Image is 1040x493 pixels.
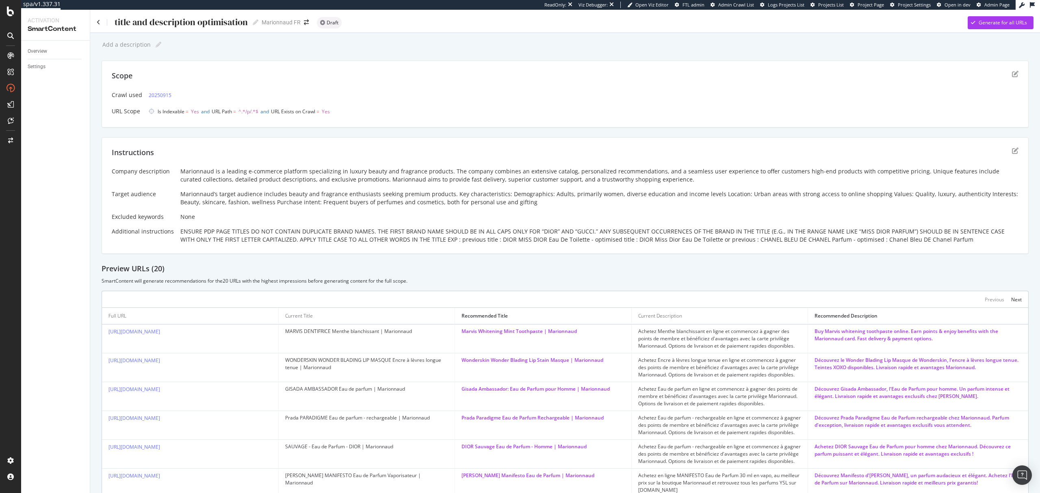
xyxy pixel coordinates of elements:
div: arrow-right-arrow-left [304,19,309,25]
a: Admin Page [977,2,1010,8]
div: Add a description [102,41,151,48]
i: Edit report name [253,19,258,25]
div: ENSURE PDP PAGE TITLES DO NOT CONTAIN DUPLICATE BRAND NAMES. THE FIRST BRAND NAME SHOULD BE IN AL... [180,227,1018,244]
div: Next [1011,296,1022,303]
span: = [316,108,319,115]
div: [PERSON_NAME] MANIFESTO Eau de Parfum Vaporisateur | Marionnaud [285,472,448,487]
div: Crawl used [112,91,142,99]
a: Overview [28,47,84,56]
div: DIOR Sauvage Eau de Parfum - Homme | Marionnaud [461,443,625,450]
a: Click to go back [97,19,100,25]
div: GISADA AMBASSADOR Eau de parfum | Marionnaud [285,385,448,393]
div: Recommended Description [815,312,877,320]
span: and [201,108,210,115]
div: Achetez Menthe blanchissant en ligne et commencez à gagner des points de membre et bénéficiez d'a... [638,328,802,350]
div: WONDERSKIN WONDER BLADING LIP MASQUE Encre à lèvres longue tenue | Marionnaud [285,357,448,371]
a: Project Settings [890,2,931,8]
div: Achetez Eau de parfum en ligne et commencez à gagner des points de membre et bénéficiez d'avantag... [638,385,802,407]
a: Settings [28,63,84,71]
span: Open in dev [945,2,971,8]
div: Découvrez Manifesto d'[PERSON_NAME], un parfum audacieux et élégant. Achetez l'Eau de Parfum sur ... [815,472,1022,487]
div: Current Title [285,312,313,320]
div: Excluded keywords [112,213,174,221]
div: Company description [112,167,174,175]
span: and [260,108,269,115]
div: Prada Paradigme Eau de Parfum Rechargeable | Marionnaud [461,414,625,422]
span: Draft [327,20,338,25]
button: Next [1011,294,1022,304]
div: edit [1012,71,1018,77]
span: Is Indexable [158,108,184,115]
div: SmartContent will generate recommendations for the 20 URLs with the highest impressions before ge... [102,277,1029,284]
div: Generate for all URLs [979,19,1027,26]
div: Découvrez Gisada Ambassador, l'Eau de Parfum pour homme. Un parfum intense et élégant. Livraison ... [815,385,1022,400]
div: MARVIS DENTIFRICE Menthe blanchissant | Marionnaud [285,328,448,335]
div: Achetez Eau de parfum - rechargeable en ligne et commencez à gagner des points de membre et bénéf... [638,443,802,465]
a: FTL admin [675,2,704,8]
a: Project Page [850,2,884,8]
div: URL Scope [112,107,142,115]
a: Admin Crawl List [711,2,754,8]
div: SmartContent [28,24,83,34]
span: Admin Page [984,2,1010,8]
span: Admin Crawl List [718,2,754,8]
span: Project Page [858,2,884,8]
span: = [186,108,188,115]
div: Current Description [638,312,682,320]
a: [URL][DOMAIN_NAME] [108,357,160,364]
a: Open in dev [937,2,971,8]
div: Recommended Title [461,312,508,320]
div: Wonderskin Wonder Blading Lip Stain Masque | Marionnaud [461,357,625,364]
div: Overview [28,47,47,56]
div: Gisada Ambassador: Eau de Parfum pour Homme | Marionnaud [461,385,625,393]
button: Generate for all URLs [968,16,1033,29]
div: Buy Marvis whitening toothpaste online. Earn points & enjoy benefits with the Marionnaud card. Fa... [815,328,1022,342]
div: edit [1012,147,1018,154]
a: Projects List [810,2,844,8]
div: Découvrez Prada Paradigme Eau de Parfum rechargeable chez Marionnaud. Parfum d'exception, livrais... [815,414,1022,429]
span: FTL admin [682,2,704,8]
a: 20250915 [149,91,171,99]
button: Previous [985,294,1004,304]
div: SAUVAGE - Eau de Parfum - DIOR | Marionnaud [285,443,448,450]
a: [URL][DOMAIN_NAME] [108,328,160,335]
div: Scope [112,71,132,81]
span: Logs Projects List [768,2,804,8]
a: [URL][DOMAIN_NAME] [108,472,160,479]
div: Full URL [108,312,126,320]
div: Additional instructions [112,227,174,236]
a: [URL][DOMAIN_NAME] [108,443,160,450]
a: [URL][DOMAIN_NAME] [108,386,160,393]
a: Open Viz Editor [627,2,669,8]
i: Edit report name [156,42,161,48]
div: neutral label [317,17,342,28]
div: Preview URLs ( 20 ) [102,264,1029,274]
div: Achetez DIOR Sauvage Eau de Parfum pour homme chez Marionnaud. Découvrez ce parfum puissant et él... [815,443,1022,458]
span: Yes [191,108,199,115]
div: Marionnaud FR [262,18,301,26]
div: Activation [28,16,83,24]
span: Project Settings [898,2,931,8]
div: ReadOnly: [544,2,566,8]
div: Settings [28,63,45,71]
div: Instructions [112,147,154,158]
div: Achetez Eau de parfum - rechargeable en ligne et commencez à gagner des points de membre et bénéf... [638,414,802,436]
div: title and description optimisation [114,17,248,27]
div: Previous [985,296,1004,303]
div: Achetez Encre à lèvres longue tenue en ligne et commencez à gagner des points de membre et bénéfi... [638,357,802,378]
div: Marionnaud’s target audience includes beauty and fragrance enthusiasts seeking premium products. ... [180,190,1018,206]
div: Marvis Whitening Mint Toothpaste | Marionnaud [461,328,625,335]
div: Découvrez le Wonder Blading Lip Masque de Wonderskin, l'encre à lèvres longue tenue. Teintes XOXO... [815,357,1022,371]
div: Marionnaud is a leading e-commerce platform specializing in luxury beauty and fragrance products.... [180,167,1018,184]
div: None [180,213,1018,221]
span: Yes [322,108,330,115]
div: [PERSON_NAME] Manifesto Eau de Parfum | Marionnaud [461,472,625,479]
div: Prada PARADIGME Eau de parfum - rechargeable | Marionnaud [285,414,448,422]
div: Viz Debugger: [578,2,608,8]
a: [URL][DOMAIN_NAME] [108,415,160,422]
div: Target audience [112,190,174,198]
div: Open Intercom Messenger [1012,465,1032,485]
span: URL Exists on Crawl [271,108,315,115]
span: Projects List [818,2,844,8]
span: = [233,108,236,115]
